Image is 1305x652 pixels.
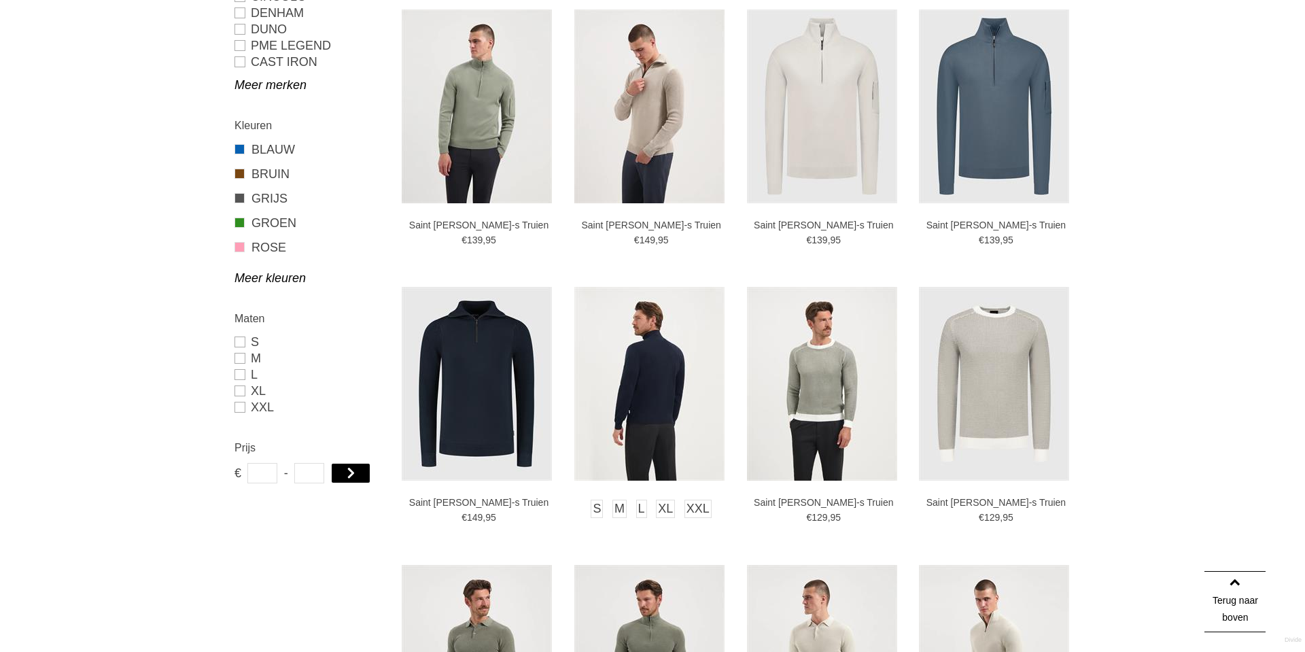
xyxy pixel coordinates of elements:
a: GROEN [234,214,381,232]
a: S [591,500,603,518]
span: 95 [658,235,669,245]
a: GRIJS [234,190,381,207]
a: BRUIN [234,165,381,183]
span: € [806,235,812,245]
a: Divide [1285,632,1302,649]
a: XXL [234,399,381,415]
span: 139 [984,235,1000,245]
a: Saint [PERSON_NAME]-s Truien [749,219,899,231]
img: Saint Steve Bjorn-s Truien [747,287,897,481]
a: XL [656,500,675,518]
a: S [234,334,381,350]
span: , [483,235,485,245]
span: € [234,463,241,483]
img: Saint Steve Axel-s Truien [919,10,1069,203]
a: Saint [PERSON_NAME]-s Truien [404,219,554,231]
a: XL [234,383,381,399]
span: 95 [831,235,841,245]
a: Terug naar boven [1204,571,1266,632]
a: DENHAM [234,5,381,21]
img: Saint Steve Benjamin-s Truien [402,287,552,481]
span: 149 [640,235,655,245]
a: L [234,366,381,383]
a: Saint [PERSON_NAME]-s Truien [404,496,554,509]
span: 129 [984,512,1000,523]
span: 139 [812,235,827,245]
span: 139 [467,235,483,245]
span: € [979,235,984,245]
img: Saint Steve Axel-s Truien [574,287,725,481]
span: € [634,235,640,245]
span: € [462,235,467,245]
a: Saint [PERSON_NAME]-s Truien [921,496,1071,509]
a: M [612,500,627,518]
h2: Maten [234,310,381,327]
span: 129 [812,512,827,523]
a: BLAUW [234,141,381,158]
a: M [234,350,381,366]
a: Duno [234,21,381,37]
span: - [284,463,288,483]
a: L [636,500,647,518]
a: Saint [PERSON_NAME]-s Truien [749,496,899,509]
img: Saint Steve Bjorn-s Truien [919,287,1069,481]
span: , [655,235,658,245]
a: Saint [PERSON_NAME]-s Truien [576,219,726,231]
img: Saint Steve Benjamin-s Truien [574,10,725,203]
a: Saint [PERSON_NAME]-s Truien [921,219,1071,231]
a: CAST IRON [234,54,381,70]
span: € [806,512,812,523]
span: , [1000,235,1003,245]
span: , [483,512,485,523]
img: Saint Steve Axel-s Truien [402,10,552,203]
img: Saint Steve Axel-s Truien [747,10,897,203]
a: XXL [684,500,712,518]
span: € [979,512,984,523]
span: , [1000,512,1003,523]
span: 95 [485,235,496,245]
span: 95 [1003,512,1013,523]
h2: Prijs [234,439,381,456]
span: , [828,235,831,245]
span: 95 [1003,235,1013,245]
a: Meer merken [234,77,381,93]
span: 95 [831,512,841,523]
span: 149 [467,512,483,523]
a: Meer kleuren [234,270,381,286]
span: , [828,512,831,523]
h2: Kleuren [234,117,381,134]
span: 95 [485,512,496,523]
a: ROSE [234,239,381,256]
a: PME LEGEND [234,37,381,54]
span: € [462,512,467,523]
